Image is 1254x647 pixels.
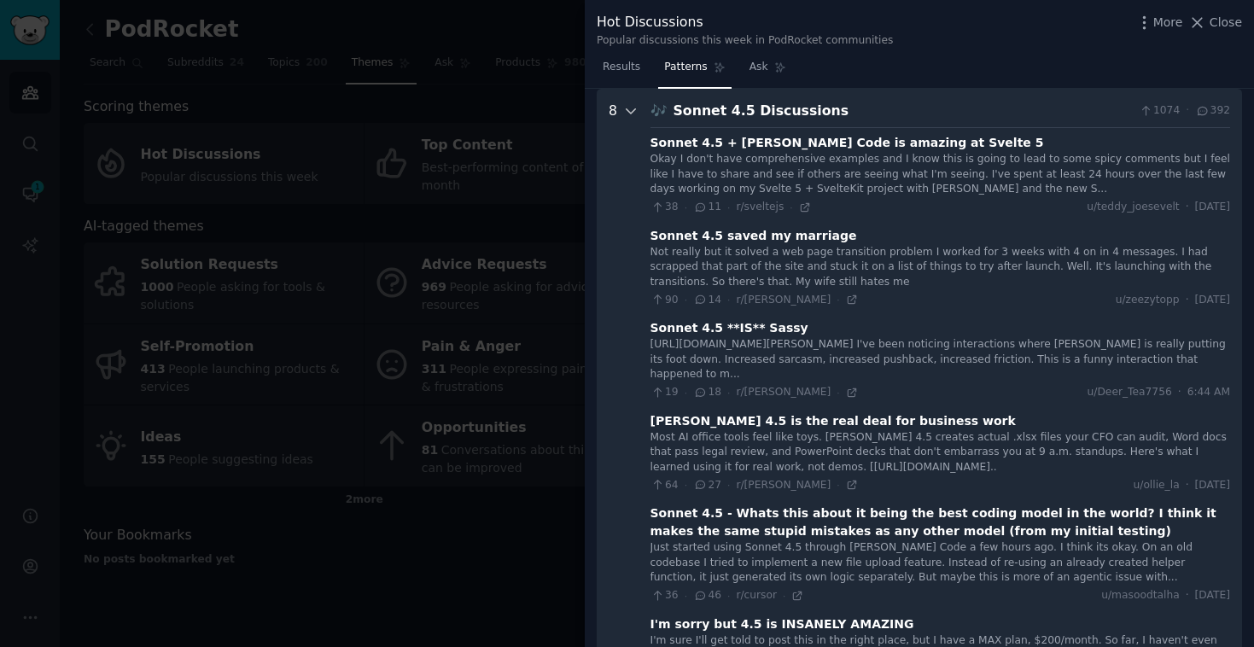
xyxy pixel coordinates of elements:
span: · [727,479,730,491]
div: [PERSON_NAME] 4.5 is the real deal for business work [650,412,1016,430]
span: 27 [693,478,721,493]
span: Patterns [664,60,707,75]
div: Most AI office tools feel like toys. [PERSON_NAME] 4.5 creates actual .xlsx files your CFO can au... [650,430,1230,475]
span: 392 [1195,103,1230,119]
span: r/[PERSON_NAME] [736,479,831,491]
span: · [1178,385,1181,400]
div: Sonnet 4.5 Discussions [674,101,1133,122]
span: 36 [650,588,679,603]
span: · [1186,103,1189,119]
div: [URL][DOMAIN_NAME][PERSON_NAME] I've been noticing interactions where [PERSON_NAME] is really put... [650,337,1230,382]
div: I'm sorry but 4.5 is INSANELY AMAZING [650,615,914,633]
span: · [790,201,792,213]
span: · [685,479,687,491]
div: Sonnet 4.5 + [PERSON_NAME] Code is amazing at Svelte 5 [650,134,1044,152]
span: u/Deer_Tea7756 [1088,385,1172,400]
span: · [837,294,839,306]
span: · [727,387,730,399]
span: · [685,201,687,213]
span: · [1186,588,1189,603]
span: 6:44 AM [1187,385,1230,400]
span: · [837,479,839,491]
span: · [685,294,687,306]
span: Results [603,60,640,75]
div: Just started using Sonnet 4.5 through [PERSON_NAME] Code a few hours ago. I think its okay. On an... [650,540,1230,586]
span: · [685,590,687,602]
div: Not really but it solved a web page transition problem I worked for 3 weeks with 4 on in 4 messag... [650,245,1230,290]
span: 🎶 [650,102,668,119]
span: u/ollie_la [1133,478,1179,493]
a: Ask [744,54,792,89]
span: · [1186,293,1189,308]
span: More [1153,14,1183,32]
span: [DATE] [1195,200,1230,215]
span: · [727,201,730,213]
a: Patterns [658,54,731,89]
div: Sonnet 4.5 **IS** Sassy [650,319,808,337]
div: Okay I don't have comprehensive examples and I know this is going to lead to some spicy comments ... [650,152,1230,197]
span: [DATE] [1195,588,1230,603]
span: [DATE] [1195,293,1230,308]
span: [DATE] [1195,478,1230,493]
span: r/cursor [736,589,777,601]
span: Close [1210,14,1242,32]
span: 64 [650,478,679,493]
span: Ask [749,60,768,75]
span: 90 [650,293,679,308]
button: More [1135,14,1183,32]
span: · [727,590,730,602]
span: · [783,590,785,602]
span: 38 [650,200,679,215]
div: Sonnet 4.5 saved my marriage [650,227,857,245]
a: Results [597,54,646,89]
span: 14 [693,293,721,308]
span: · [837,387,839,399]
span: · [727,294,730,306]
div: Sonnet 4.5 - Whats this about it being the best coding model in the world? I think it makes the s... [650,504,1230,540]
span: · [1186,478,1189,493]
span: r/sveltejs [736,201,784,213]
span: 19 [650,385,679,400]
button: Close [1188,14,1242,32]
span: u/teddy_joesevelt [1087,200,1180,215]
div: Popular discussions this week in PodRocket communities [597,33,893,49]
span: · [685,387,687,399]
span: 11 [693,200,721,215]
span: u/zeezytopp [1116,293,1180,308]
span: r/[PERSON_NAME] [736,294,831,306]
span: r/[PERSON_NAME] [736,386,831,398]
span: 1074 [1139,103,1181,119]
span: 46 [693,588,721,603]
div: Hot Discussions [597,12,893,33]
span: u/masoodtalha [1101,588,1179,603]
span: · [1186,200,1189,215]
span: 18 [693,385,721,400]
